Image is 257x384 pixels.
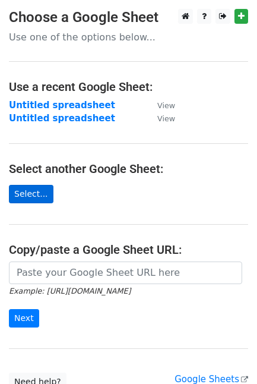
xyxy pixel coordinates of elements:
small: View [157,114,175,123]
a: View [145,100,175,111]
a: Select... [9,185,53,203]
input: Paste your Google Sheet URL here [9,262,242,284]
h4: Use a recent Google Sheet: [9,80,248,94]
a: Untitled spreadsheet [9,100,115,111]
small: Example: [URL][DOMAIN_NAME] [9,287,131,295]
a: View [145,113,175,124]
p: Use one of the options below... [9,31,248,43]
input: Next [9,309,39,328]
small: View [157,101,175,110]
a: Untitled spreadsheet [9,113,115,124]
iframe: Chat Widget [198,327,257,384]
h4: Copy/paste a Google Sheet URL: [9,243,248,257]
h4: Select another Google Sheet: [9,162,248,176]
h3: Choose a Google Sheet [9,9,248,26]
